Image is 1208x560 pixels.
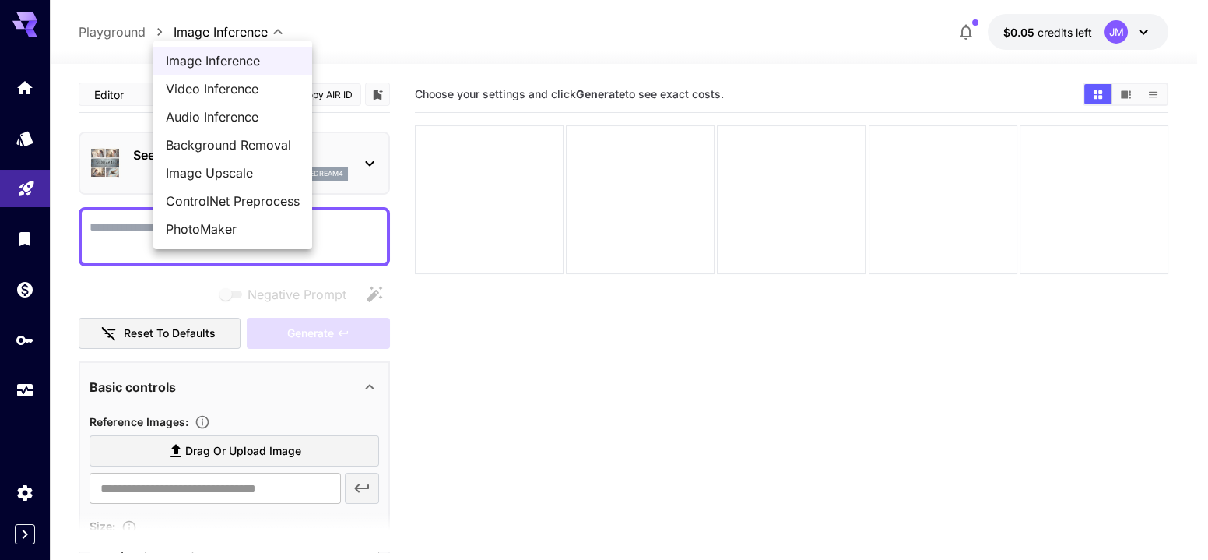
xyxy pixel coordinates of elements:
span: ControlNet Preprocess [166,192,300,210]
span: Video Inference [166,79,300,98]
span: Background Removal [166,136,300,154]
span: Image Upscale [166,164,300,182]
span: PhotoMaker [166,220,300,238]
span: Audio Inference [166,107,300,126]
span: Image Inference [166,51,300,70]
iframe: Chat Widget [1130,485,1208,560]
